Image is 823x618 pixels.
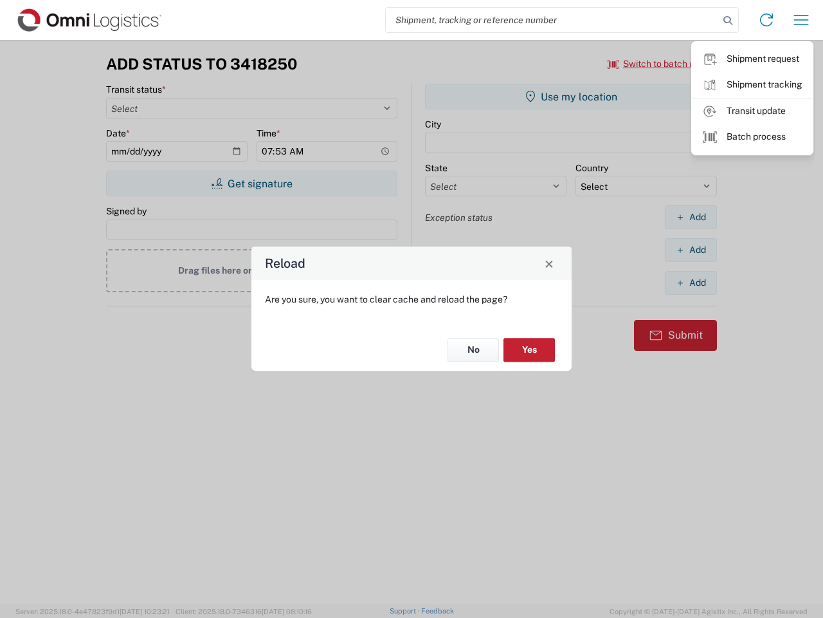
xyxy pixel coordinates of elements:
button: Close [540,254,558,272]
input: Shipment, tracking or reference number [386,8,719,32]
button: Yes [503,338,555,362]
a: Shipment request [692,46,813,72]
p: Are you sure, you want to clear cache and reload the page? [265,294,558,305]
h4: Reload [265,254,305,273]
a: Batch process [692,124,813,150]
a: Transit update [692,98,813,124]
a: Shipment tracking [692,72,813,98]
button: No [448,338,499,362]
